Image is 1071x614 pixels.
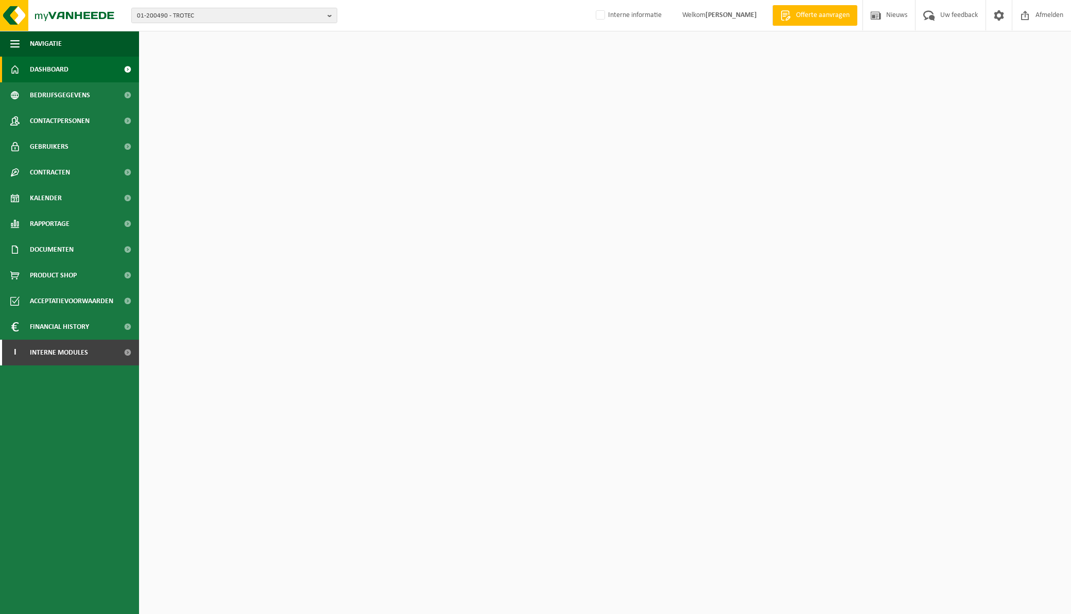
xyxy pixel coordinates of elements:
[30,108,90,134] span: Contactpersonen
[30,340,88,365] span: Interne modules
[30,288,113,314] span: Acceptatievoorwaarden
[131,8,337,23] button: 01-200490 - TROTEC
[30,185,62,211] span: Kalender
[30,31,62,57] span: Navigatie
[772,5,857,26] a: Offerte aanvragen
[30,134,68,160] span: Gebruikers
[30,262,77,288] span: Product Shop
[793,10,852,21] span: Offerte aanvragen
[705,11,757,19] strong: [PERSON_NAME]
[30,314,89,340] span: Financial History
[30,211,70,237] span: Rapportage
[30,82,90,108] span: Bedrijfsgegevens
[594,8,662,23] label: Interne informatie
[30,57,68,82] span: Dashboard
[137,8,323,24] span: 01-200490 - TROTEC
[30,160,70,185] span: Contracten
[10,340,20,365] span: I
[30,237,74,262] span: Documenten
